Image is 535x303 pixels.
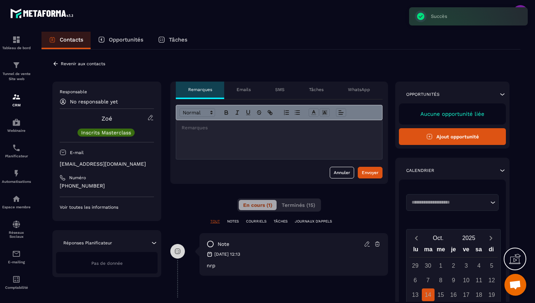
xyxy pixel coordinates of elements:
div: 4 [473,259,486,272]
p: COURRIELS [246,219,266,224]
img: automations [12,194,21,203]
p: Calendrier [406,168,434,173]
p: Opportunités [406,91,440,97]
button: Annuler [330,167,354,178]
img: formation [12,35,21,44]
a: automationsautomationsAutomatisations [2,164,31,189]
div: 2 [447,259,460,272]
p: Opportunités [109,36,143,43]
img: automations [12,169,21,178]
div: 19 [486,288,498,301]
p: Réseaux Sociaux [2,231,31,239]
div: 10 [460,274,473,287]
img: email [12,249,21,258]
a: social-networksocial-networkRéseaux Sociaux [2,215,31,244]
div: 29 [409,259,422,272]
p: [EMAIL_ADDRESS][DOMAIN_NAME] [60,161,154,168]
div: 9 [447,274,460,287]
div: sa [472,244,485,257]
div: 8 [435,274,447,287]
div: di [485,244,498,257]
div: 11 [473,274,486,287]
p: Webinaire [2,129,31,133]
img: scheduler [12,143,21,152]
p: No responsable yet [70,99,118,105]
img: formation [12,93,21,101]
a: formationformationCRM [2,87,31,113]
p: TOUT [210,219,220,224]
p: [PHONE_NUMBER] [60,182,154,189]
div: me [435,244,447,257]
img: automations [12,118,21,127]
p: nrp [207,263,381,268]
a: Opportunités [91,32,151,49]
p: Comptabilité [2,286,31,290]
button: Open years overlay [453,232,484,244]
div: 12 [486,274,498,287]
p: Revenir aux contacts [61,61,105,66]
button: Ajout opportunité [399,128,506,145]
button: Open months overlay [423,232,453,244]
p: Numéro [69,175,86,181]
img: accountant [12,275,21,284]
p: JOURNAUX D'APPELS [295,219,332,224]
p: Inscrits Masterclass [81,130,131,135]
p: WhatsApp [348,87,370,93]
button: Terminés (15) [277,200,320,210]
p: note [218,241,229,248]
p: E-mail [70,150,84,156]
a: schedulerschedulerPlanificateur [2,138,31,164]
a: automationsautomationsEspace membre [2,189,31,215]
a: automationsautomationsWebinaire [2,113,31,138]
div: 30 [422,259,435,272]
p: Tunnel de vente Site web [2,71,31,82]
div: 17 [460,288,473,301]
span: En cours (1) [243,202,272,208]
button: En cours (1) [239,200,277,210]
a: emailemailE-mailing [2,244,31,269]
p: TÂCHES [274,219,288,224]
button: Next month [484,233,498,243]
div: ve [460,244,472,257]
div: 1 [435,259,447,272]
a: Tâches [151,32,195,49]
div: lu [409,244,422,257]
img: formation [12,61,21,70]
p: SMS [275,87,285,93]
p: Tâches [309,87,324,93]
input: Search for option [409,199,488,206]
div: 6 [409,274,422,287]
p: Remarques [188,87,212,93]
p: Réponses Planificateur [63,240,112,246]
span: Terminés (15) [282,202,315,208]
img: logo [10,7,76,20]
p: E-mailing [2,260,31,264]
p: Tableau de bord [2,46,31,50]
p: Voir toutes les informations [60,204,154,210]
div: Ouvrir le chat [504,274,526,296]
p: Contacts [60,36,83,43]
div: 14 [422,288,435,301]
a: accountantaccountantComptabilité [2,269,31,295]
p: NOTES [227,219,239,224]
p: Responsable [60,89,154,95]
div: 16 [447,288,460,301]
p: Espace membre [2,205,31,209]
p: Aucune opportunité liée [406,111,499,117]
div: 3 [460,259,473,272]
div: Search for option [406,194,499,211]
a: Zoé [102,115,112,122]
div: Envoyer [362,169,379,176]
div: je [447,244,460,257]
img: social-network [12,220,21,229]
button: Envoyer [358,167,383,178]
a: Contacts [41,32,91,49]
div: ma [422,244,435,257]
button: Previous month [409,233,423,243]
p: [DATE] 12:13 [214,251,240,257]
div: 5 [486,259,498,272]
p: Emails [237,87,251,93]
a: formationformationTunnel de vente Site web [2,55,31,87]
div: 18 [473,288,486,301]
div: 13 [409,288,422,301]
